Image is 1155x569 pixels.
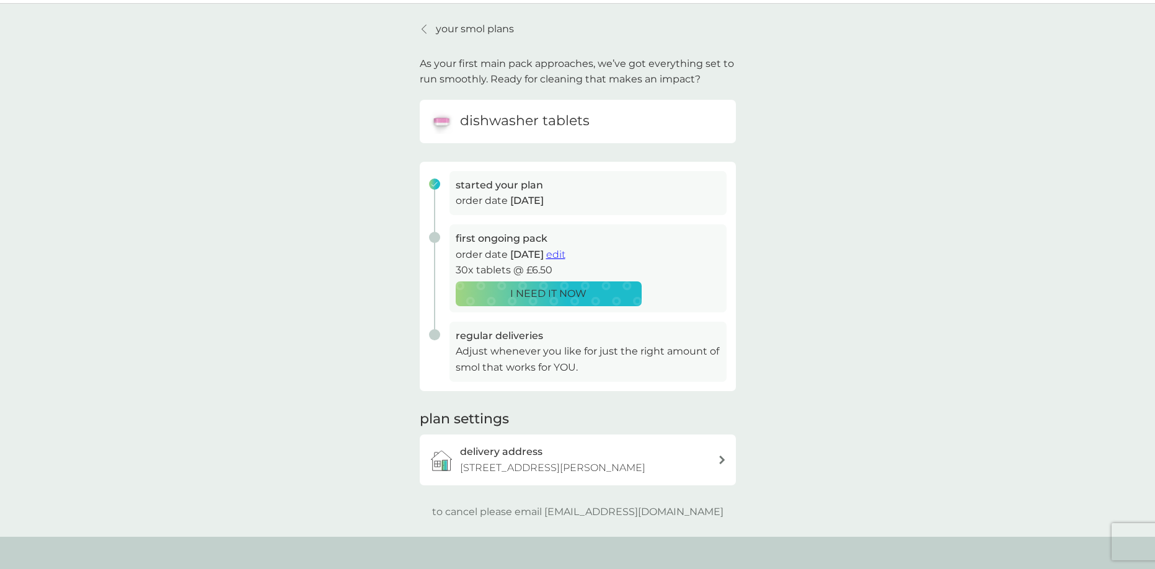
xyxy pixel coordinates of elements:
[460,444,542,460] h3: delivery address
[420,410,509,429] h2: plan settings
[546,249,565,260] span: edit
[436,21,514,37] p: your smol plans
[432,504,724,520] p: to cancel please email [EMAIL_ADDRESS][DOMAIN_NAME]
[420,21,514,37] a: your smol plans
[420,56,736,87] p: As your first main pack approaches, we’ve got everything set to run smoothly. Ready for cleaning ...
[460,460,645,476] p: [STREET_ADDRESS][PERSON_NAME]
[429,109,454,134] img: dishwasher tablets
[546,247,565,263] button: edit
[456,231,720,247] h3: first ongoing pack
[456,262,720,278] p: 30x tablets @ £6.50
[456,343,720,375] p: Adjust whenever you like for just the right amount of smol that works for YOU.
[420,434,736,485] a: delivery address[STREET_ADDRESS][PERSON_NAME]
[510,286,586,302] p: I NEED IT NOW
[460,112,590,131] h6: dishwasher tablets
[510,249,544,260] span: [DATE]
[456,247,720,263] p: order date
[456,193,720,209] p: order date
[510,195,544,206] span: [DATE]
[456,177,720,193] h3: started your plan
[456,328,720,344] h3: regular deliveries
[456,281,642,306] button: I NEED IT NOW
